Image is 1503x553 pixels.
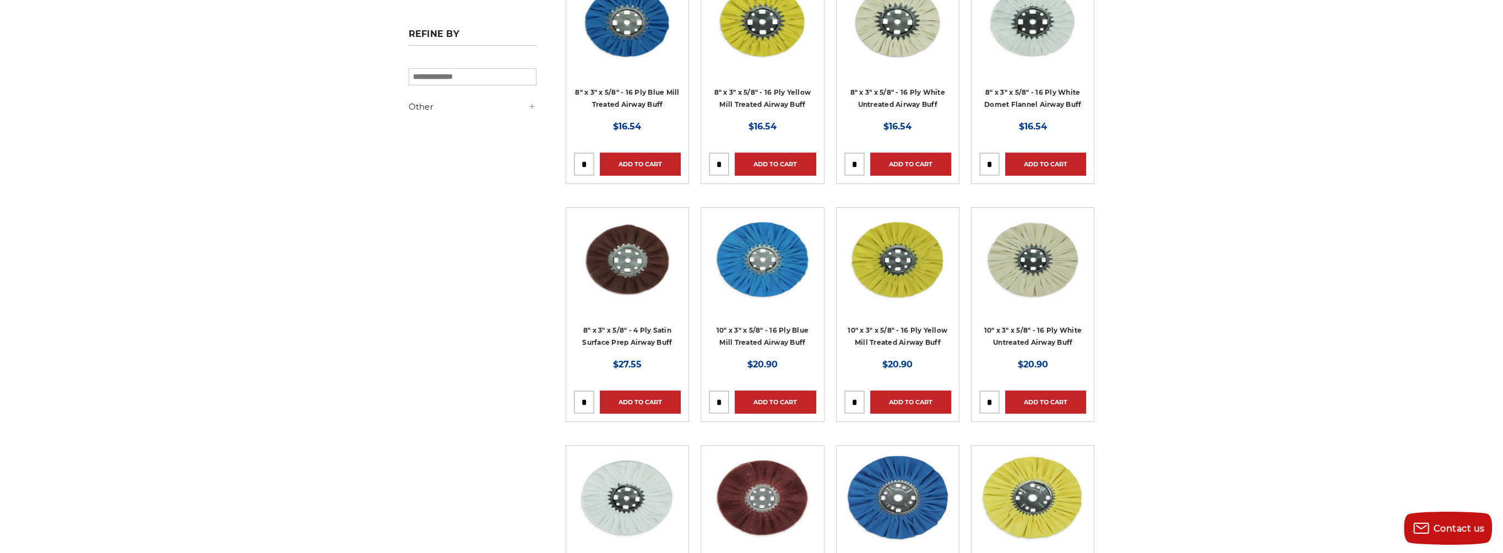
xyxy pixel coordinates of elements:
[709,453,816,541] img: 10 inch satin surface prep airway buffing wheel
[409,100,536,113] h5: Other
[747,359,778,370] span: $20.90
[882,359,913,370] span: $20.90
[709,215,816,303] img: 10 inch blue treated airway buffing wheel
[979,215,1086,303] img: 10 inch untreated airway buffing wheel
[1005,391,1086,414] a: Add to Cart
[574,215,681,356] a: 8 inch satin surface prep airway buff
[574,215,681,303] img: 8 inch satin surface prep airway buff
[709,215,816,356] a: 10 inch blue treated airway buffing wheel
[1404,512,1492,545] button: Contact us
[870,153,951,176] a: Add to Cart
[574,453,681,541] img: 10 inch airway polishing wheel white domet flannel
[613,359,642,370] span: $27.55
[735,391,816,414] a: Add to Cart
[748,121,777,132] span: $16.54
[613,121,641,132] span: $16.54
[409,29,536,46] h5: Refine by
[600,153,681,176] a: Add to Cart
[1018,359,1048,370] span: $20.90
[979,453,1086,541] img: 14 inch yellow mill treated Polishing Machine Airway Buff
[870,391,951,414] a: Add to Cart
[1434,523,1485,534] span: Contact us
[844,215,951,356] a: 10 inch yellow mill treated airway buff
[735,153,816,176] a: Add to Cart
[979,215,1086,356] a: 10 inch untreated airway buffing wheel
[844,453,951,541] img: 14 inch blue mill treated polishing machine airway buffing wheel
[600,391,681,414] a: Add to Cart
[883,121,911,132] span: $16.54
[1005,153,1086,176] a: Add to Cart
[844,215,951,303] img: 10 inch yellow mill treated airway buff
[1019,121,1047,132] span: $16.54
